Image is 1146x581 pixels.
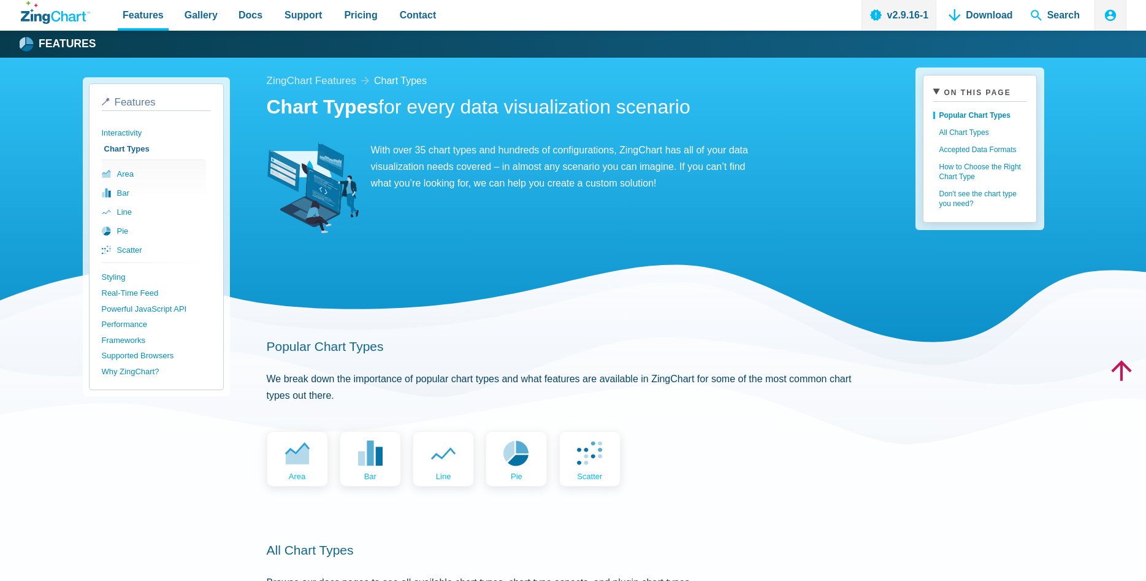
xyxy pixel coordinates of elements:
a: Popular Chart Types [267,339,384,353]
p: We break down the importance of popular chart types and what features are available in ZingChart ... [267,371,859,404]
a: Features [21,35,96,53]
a: Frameworks [102,333,211,348]
a: Interactivity [102,125,211,141]
span: line [436,472,451,480]
strong: Features [39,39,96,50]
a: How to Choose the Right Chart Type [933,158,1026,185]
a: All Chart Types [267,543,354,557]
a: Supported Browsers [102,348,211,364]
a: pie [486,431,547,487]
a: Why ZingChart? [102,364,211,380]
a: Styling [102,269,211,285]
a: scatter [559,431,621,487]
a: Real-Time Feed [102,285,211,301]
a: Popular Chart Types [933,107,1026,124]
span: Features [115,96,156,108]
a: ZingChart Logo. Click to return to the homepage [21,1,90,24]
a: Powerful JavaScript API [102,301,211,317]
strong: Chart Types [267,96,379,118]
span: scatter [577,472,602,480]
a: Chart Types [102,141,211,157]
a: chart types [374,72,427,89]
span: bar [364,472,376,480]
a: ZingChart Features [267,72,356,90]
a: line [102,202,206,221]
a: bar [340,431,401,487]
span: Docs [239,7,262,23]
a: Performance [102,317,211,333]
summary: On This Page [933,85,1026,102]
span: Contact [400,7,437,23]
span: Pricing [344,7,377,23]
a: area [267,431,328,487]
a: Don't see the chart type you need? [933,185,1026,212]
span: Features [123,7,164,23]
a: line [413,431,474,487]
img: Interactivity Image [267,142,359,234]
a: All Chart Types [933,124,1026,141]
span: Support [285,7,322,23]
p: With over 35 chart types and hundreds of configurations, ZingChart has all of your data visualiza... [267,142,757,192]
span: pie [511,472,522,480]
a: bar [102,183,206,202]
a: Features [102,96,211,111]
span: area [289,472,305,480]
h1: for every data visualization scenario [267,94,859,122]
a: Accepted Data Formats [933,141,1026,158]
a: area [102,164,206,183]
span: Gallery [185,7,218,23]
a: pie [102,221,206,240]
a: scatter [102,240,206,260]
